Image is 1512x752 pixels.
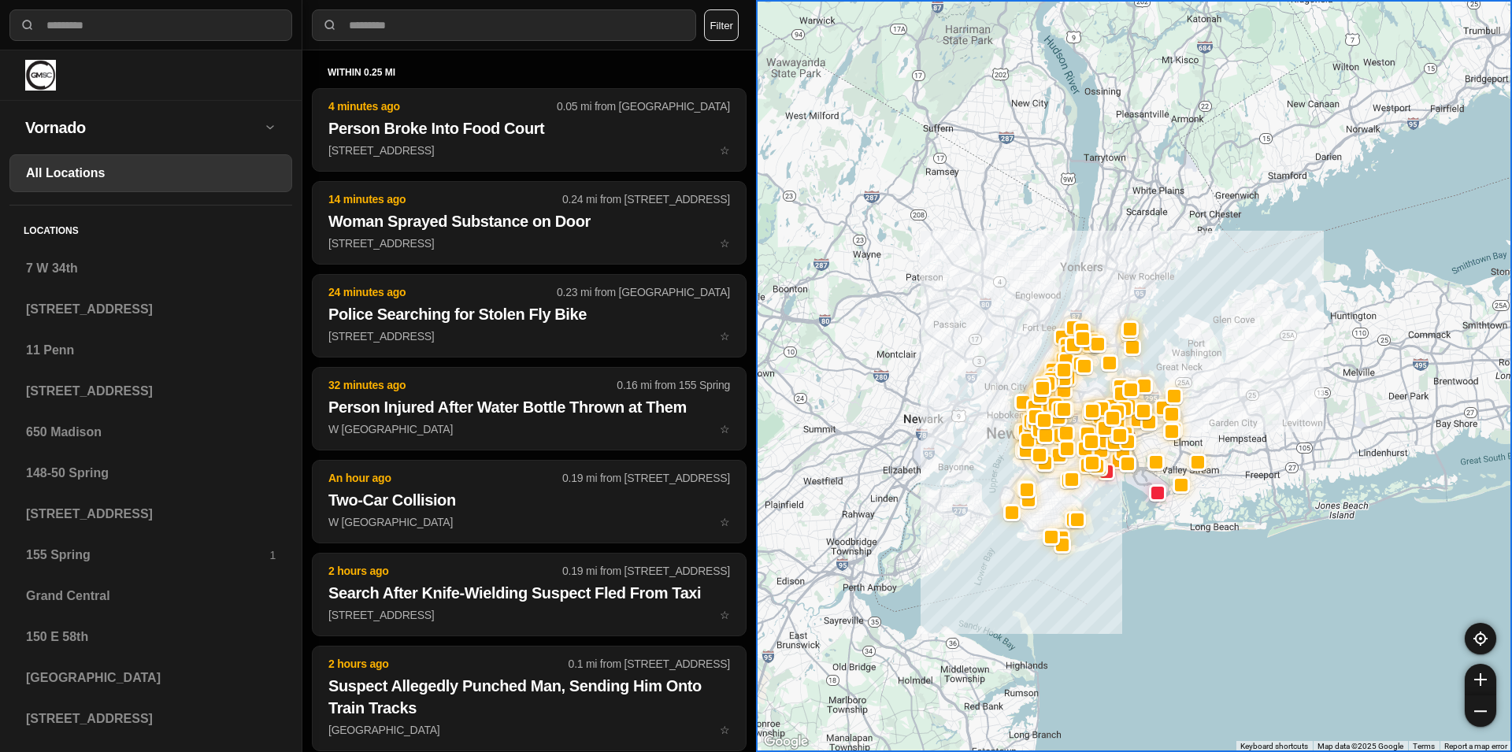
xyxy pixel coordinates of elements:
a: Open this area in Google Maps (opens a new window) [760,732,812,752]
p: W [GEOGRAPHIC_DATA] [328,421,730,437]
h2: Woman Sprayed Substance on Door [328,210,730,232]
p: 2 hours ago [328,656,569,672]
p: 0.16 mi from 155 Spring [617,377,730,393]
a: 14 minutes ago0.24 mi from [STREET_ADDRESS]Woman Sprayed Substance on Door[STREET_ADDRESS]star [312,236,747,250]
span: star [720,516,730,528]
button: zoom-in [1465,664,1496,695]
a: Terms (opens in new tab) [1413,742,1435,750]
img: recenter [1473,632,1488,646]
button: recenter [1465,623,1496,654]
span: star [720,724,730,736]
h3: 150 E 58th [26,628,276,646]
h3: 148-50 Spring [26,464,276,483]
h5: Locations [9,206,292,250]
button: Filter [704,9,739,41]
span: Map data ©2025 Google [1317,742,1403,750]
img: zoom-out [1474,705,1487,717]
button: An hour ago0.19 mi from [STREET_ADDRESS]Two-Car CollisionW [GEOGRAPHIC_DATA]star [312,460,747,543]
p: 2 hours ago [328,563,562,579]
button: 2 hours ago0.19 mi from [STREET_ADDRESS]Search After Knife-Wielding Suspect Fled From Taxi[STREET... [312,553,747,636]
p: [STREET_ADDRESS] [328,143,730,158]
h3: [STREET_ADDRESS] [26,505,276,524]
h2: Suspect Allegedly Punched Man, Sending Him Onto Train Tracks [328,675,730,719]
button: 14 minutes ago0.24 mi from [STREET_ADDRESS]Woman Sprayed Substance on Door[STREET_ADDRESS]star [312,181,747,265]
a: [GEOGRAPHIC_DATA] [9,659,292,697]
a: [STREET_ADDRESS] [9,372,292,410]
h3: [GEOGRAPHIC_DATA] [26,669,276,687]
a: 2 hours ago0.19 mi from [STREET_ADDRESS]Search After Knife-Wielding Suspect Fled From Taxi[STREET... [312,608,747,621]
a: 2 hours ago0.1 mi from [STREET_ADDRESS]Suspect Allegedly Punched Man, Sending Him Onto Train Trac... [312,723,747,736]
button: Keyboard shortcuts [1240,741,1308,752]
p: 4 minutes ago [328,98,557,114]
a: 24 minutes ago0.23 mi from [GEOGRAPHIC_DATA]Police Searching for Stolen Fly Bike[STREET_ADDRESS]star [312,329,747,343]
img: search [20,17,35,33]
p: W [GEOGRAPHIC_DATA] [328,514,730,530]
p: 0.19 mi from [STREET_ADDRESS] [562,470,730,486]
p: [GEOGRAPHIC_DATA] [328,722,730,738]
a: 7 W 34th [9,250,292,287]
p: 24 minutes ago [328,284,557,300]
h3: 11 Penn [26,341,276,360]
span: star [720,144,730,157]
a: All Locations [9,154,292,192]
h3: Grand Central [26,587,276,606]
img: zoom-in [1474,673,1487,686]
span: star [720,423,730,435]
p: An hour ago [328,470,562,486]
p: [STREET_ADDRESS] [328,235,730,251]
img: open [264,120,276,133]
h2: Police Searching for Stolen Fly Bike [328,303,730,325]
p: 0.1 mi from [STREET_ADDRESS] [569,656,730,672]
img: logo [25,60,56,91]
img: search [322,17,338,33]
h3: 155 Spring [26,546,269,565]
a: An hour ago0.19 mi from [STREET_ADDRESS]Two-Car CollisionW [GEOGRAPHIC_DATA]star [312,515,747,528]
p: [STREET_ADDRESS] [328,607,730,623]
span: star [720,237,730,250]
h2: Two-Car Collision [328,489,730,511]
p: 0.24 mi from [STREET_ADDRESS] [562,191,730,207]
img: Google [760,732,812,752]
h3: [STREET_ADDRESS] [26,300,276,319]
a: 150 E 58th [9,618,292,656]
p: 32 minutes ago [328,377,617,393]
h3: 650 Madison [26,423,276,442]
h5: within 0.25 mi [328,66,731,79]
a: Grand Central [9,577,292,615]
span: star [720,330,730,343]
h3: [STREET_ADDRESS] [26,382,276,401]
h2: Vornado [25,117,264,139]
a: 11 Penn [9,332,292,369]
h2: Search After Knife-Wielding Suspect Fled From Taxi [328,582,730,604]
h3: 7 W 34th [26,259,276,278]
h2: Person Injured After Water Bottle Thrown at Them [328,396,730,418]
p: 0.05 mi from [GEOGRAPHIC_DATA] [557,98,730,114]
h3: All Locations [26,164,276,183]
a: 32 minutes ago0.16 mi from 155 SpringPerson Injured After Water Bottle Thrown at ThemW [GEOGRAPHI... [312,422,747,435]
a: 650 Madison [9,413,292,451]
p: [STREET_ADDRESS] [328,328,730,344]
a: 4 minutes ago0.05 mi from [GEOGRAPHIC_DATA]Person Broke Into Food Court[STREET_ADDRESS]star [312,143,747,157]
p: 1 [269,547,276,563]
button: 2 hours ago0.1 mi from [STREET_ADDRESS]Suspect Allegedly Punched Man, Sending Him Onto Train Trac... [312,646,747,751]
a: [STREET_ADDRESS] [9,495,292,533]
button: 24 minutes ago0.23 mi from [GEOGRAPHIC_DATA]Police Searching for Stolen Fly Bike[STREET_ADDRESS]star [312,274,747,357]
h3: [STREET_ADDRESS] [26,709,276,728]
a: 155 Spring1 [9,536,292,574]
span: star [720,609,730,621]
a: 148-50 Spring [9,454,292,492]
h2: Person Broke Into Food Court [328,117,730,139]
p: 0.19 mi from [STREET_ADDRESS] [562,563,730,579]
button: 4 minutes ago0.05 mi from [GEOGRAPHIC_DATA]Person Broke Into Food Court[STREET_ADDRESS]star [312,88,747,172]
a: Report a map error [1444,742,1507,750]
button: zoom-out [1465,695,1496,727]
a: [STREET_ADDRESS] [9,291,292,328]
p: 14 minutes ago [328,191,562,207]
button: 32 minutes ago0.16 mi from 155 SpringPerson Injured After Water Bottle Thrown at ThemW [GEOGRAPHI... [312,367,747,450]
a: [STREET_ADDRESS] [9,700,292,738]
p: 0.23 mi from [GEOGRAPHIC_DATA] [557,284,730,300]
